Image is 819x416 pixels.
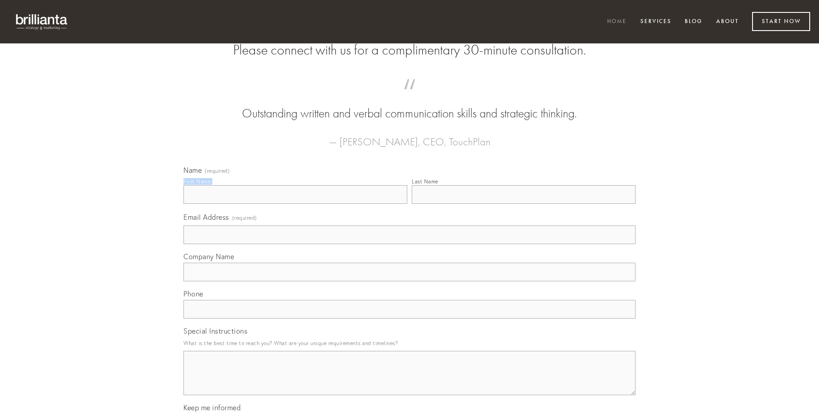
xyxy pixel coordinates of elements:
[601,15,632,29] a: Home
[752,12,810,31] a: Start Now
[183,42,636,58] h2: Please connect with us for a complimentary 30-minute consultation.
[710,15,745,29] a: About
[9,9,75,35] img: brillianta - research, strategy, marketing
[232,212,257,224] span: (required)
[183,403,241,412] span: Keep me informed
[198,122,621,151] figcaption: — [PERSON_NAME], CEO, TouchPlan
[183,252,234,261] span: Company Name
[183,337,636,349] p: What is the best time to reach you? What are your unique requirements and timelines?
[183,213,229,222] span: Email Address
[635,15,677,29] a: Services
[679,15,708,29] a: Blog
[205,168,230,174] span: (required)
[183,178,211,185] div: First Name
[198,88,621,122] blockquote: Outstanding written and verbal communication skills and strategic thinking.
[183,289,203,298] span: Phone
[183,327,247,335] span: Special Instructions
[198,88,621,105] span: “
[412,178,438,185] div: Last Name
[183,166,202,175] span: Name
